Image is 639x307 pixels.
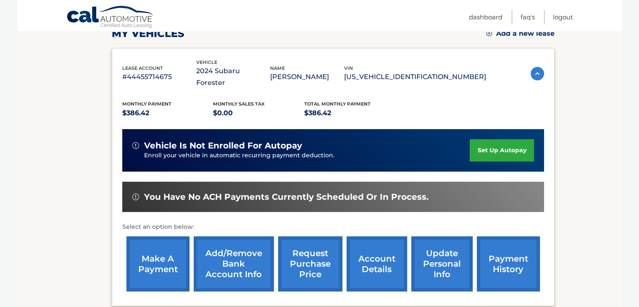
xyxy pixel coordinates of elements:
a: Add/Remove bank account info [194,236,274,291]
a: FAQ's [521,10,535,24]
img: alert-white.svg [132,193,139,200]
span: Total Monthly Payment [304,101,371,107]
a: account details [347,236,407,291]
span: lease account [122,65,163,71]
a: request purchase price [278,236,342,291]
img: alert-white.svg [132,142,139,149]
span: vehicle is not enrolled for autopay [144,140,302,151]
p: Enroll your vehicle in automatic recurring payment deduction. [144,151,470,160]
img: accordion-active.svg [531,67,544,80]
a: make a payment [126,236,189,291]
a: Dashboard [469,10,502,24]
span: You have no ACH payments currently scheduled or in process. [144,192,429,202]
p: [PERSON_NAME] [270,71,344,83]
span: Monthly sales Tax [213,101,265,107]
a: set up autopay [470,139,534,161]
p: $0.00 [213,107,304,119]
p: #44455714675 [122,71,196,83]
p: 2024 Subaru Forester [196,65,270,89]
a: Add a new lease [486,29,555,38]
a: Logout [553,10,573,24]
span: Monthly Payment [122,101,171,107]
img: add.svg [486,30,492,36]
a: update personal info [411,236,473,291]
span: vehicle [196,59,217,65]
a: payment history [477,236,540,291]
span: vin [344,65,353,71]
p: [US_VEHICLE_IDENTIFICATION_NUMBER] [344,71,486,83]
p: $386.42 [122,107,213,119]
p: $386.42 [304,107,395,119]
span: name [270,65,285,71]
p: Select an option below: [122,222,544,232]
h2: my vehicles [112,27,184,40]
a: Cal Automotive [66,5,155,30]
